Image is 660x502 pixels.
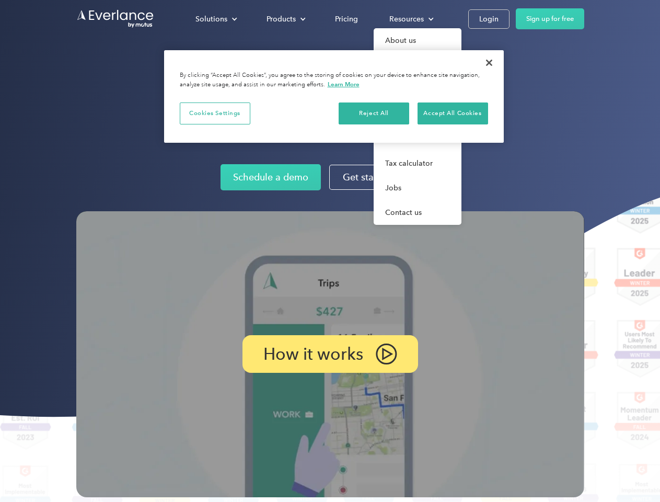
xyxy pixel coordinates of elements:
div: Resources [389,13,424,26]
div: Cookie banner [164,50,504,143]
a: Get started for free [329,165,439,190]
div: By clicking “Accept All Cookies”, you agree to the storing of cookies on your device to enhance s... [180,71,488,89]
button: Close [478,51,501,74]
div: Products [256,10,314,28]
a: About us [374,28,461,53]
button: Accept All Cookies [418,102,488,124]
button: Reject All [339,102,409,124]
a: Pricing [325,10,368,28]
div: Pricing [335,13,358,26]
a: Go to homepage [76,9,155,29]
p: How it works [263,348,363,360]
div: Solutions [185,10,246,28]
div: Privacy [164,50,504,143]
div: Login [479,13,499,26]
input: Submit [77,62,130,84]
a: Schedule a demo [221,164,321,190]
a: More information about your privacy, opens in a new tab [328,81,360,88]
div: Products [267,13,296,26]
a: Jobs [374,176,461,200]
a: Login [468,9,510,29]
button: Cookies Settings [180,102,250,124]
a: Tax calculator [374,151,461,176]
div: Resources [379,10,442,28]
a: Sign up for free [516,8,584,29]
a: Contact us [374,200,461,225]
nav: Resources [374,28,461,225]
div: Solutions [195,13,227,26]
